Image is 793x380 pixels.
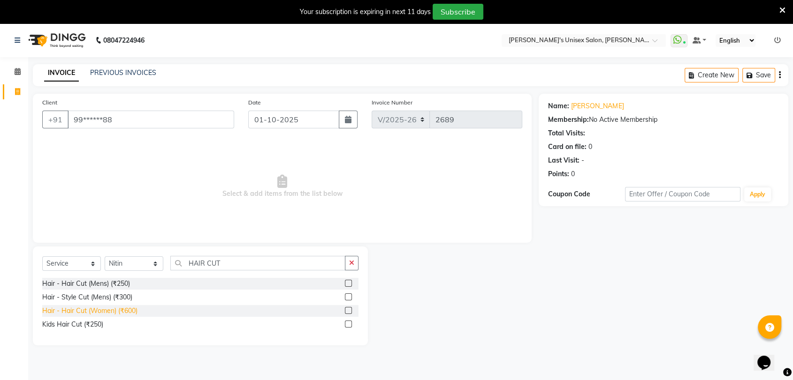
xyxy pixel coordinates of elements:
[685,68,739,82] button: Create New
[300,7,431,17] div: Your subscription is expiring in next 11 days
[571,169,575,179] div: 0
[90,68,156,77] a: PREVIOUS INVOICES
[42,320,103,329] div: Kids Hair Cut (₹250)
[103,27,145,53] b: 08047224946
[744,187,771,201] button: Apply
[742,68,775,82] button: Save
[42,292,132,302] div: Hair - Style Cut (Mens) (₹300)
[68,111,234,128] input: Search by Name/Mobile/Email/Code
[571,101,624,111] a: [PERSON_NAME]
[42,306,137,316] div: Hair - Hair Cut (Women) (₹600)
[42,279,130,289] div: Hair - Hair Cut (Mens) (₹250)
[548,169,569,179] div: Points:
[754,343,784,371] iframe: chat widget
[42,111,69,128] button: +91
[24,27,88,53] img: logo
[44,65,79,82] a: INVOICE
[625,187,740,201] input: Enter Offer / Coupon Code
[248,98,261,107] label: Date
[548,115,589,125] div: Membership:
[548,101,569,111] div: Name:
[581,156,584,165] div: -
[42,140,522,233] span: Select & add items from the list below
[433,4,483,20] button: Subscribe
[372,98,412,107] label: Invoice Number
[548,115,779,125] div: No Active Membership
[42,98,57,107] label: Client
[588,142,592,152] div: 0
[548,142,587,152] div: Card on file:
[548,156,579,165] div: Last Visit:
[170,256,345,270] input: Search or Scan
[548,189,625,199] div: Coupon Code
[548,128,585,138] div: Total Visits:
